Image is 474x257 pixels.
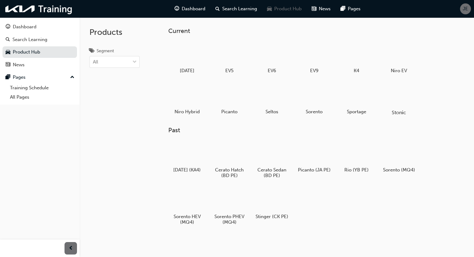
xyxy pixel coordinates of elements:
[6,49,10,55] span: car-icon
[211,186,248,227] a: Sorento PHEV (MQ4)
[2,72,77,83] button: Pages
[256,68,288,73] h5: EV6
[213,214,246,225] h5: Sorento PHEV (MQ4)
[168,127,464,134] h3: Past
[262,2,307,15] a: car-iconProduct Hub
[2,20,77,72] button: DashboardSearch LearningProduct HubNews
[211,40,248,76] a: EV5
[182,5,205,12] span: Dashboard
[463,5,468,12] span: JE
[253,40,290,76] a: EV6
[89,49,94,54] span: tags-icon
[6,24,10,30] span: guage-icon
[253,81,290,117] a: Seltos
[253,139,290,181] a: Cerato Sedan (BD PE)
[168,139,206,175] a: [DATE] (KA4)
[256,214,288,219] h5: Stinger (CK PE)
[295,139,333,175] a: Picanto (JA PE)
[274,5,302,12] span: Product Hub
[298,167,331,173] h5: Picanto (JA PE)
[380,139,418,175] a: Sorento (MQ4)
[211,81,248,117] a: Picanto
[213,167,246,178] h5: Cerato Hatch (BD PE)
[69,245,73,252] span: prev-icon
[336,2,366,15] a: pages-iconPages
[6,62,10,68] span: news-icon
[312,5,316,13] span: news-icon
[383,167,415,173] h5: Sorento (MQ4)
[256,167,288,178] h5: Cerato Sedan (BD PE)
[132,58,137,66] span: down-icon
[171,214,203,225] h5: Sorento HEV (MQ4)
[213,109,246,114] h5: Picanto
[348,5,361,12] span: Pages
[340,167,373,173] h5: Rio (YB PE)
[267,5,272,13] span: car-icon
[6,75,10,80] span: pages-icon
[380,40,418,76] a: Niro EV
[338,40,375,76] a: K4
[295,81,333,117] a: Sorento
[295,40,333,76] a: EV9
[211,139,248,181] a: Cerato Hatch (BD PE)
[319,5,331,12] span: News
[341,5,345,13] span: pages-icon
[460,3,471,14] button: JE
[7,83,77,93] a: Training Schedule
[170,2,210,15] a: guage-iconDashboard
[2,59,77,71] a: News
[298,68,331,73] h5: EV9
[383,68,415,73] h5: Niro EV
[12,36,47,43] div: Search Learning
[97,48,114,54] div: Segment
[168,27,464,35] h3: Current
[7,92,77,102] a: All Pages
[2,46,77,58] a: Product Hub
[93,58,98,66] div: All
[171,68,203,73] h5: [DATE]
[13,74,26,81] div: Pages
[340,68,373,73] h5: K4
[338,81,375,117] a: Sportage
[382,110,416,115] h5: Stonic
[340,109,373,114] h5: Sportage
[168,186,206,227] a: Sorento HEV (MQ4)
[6,37,10,43] span: search-icon
[89,27,140,37] h2: Products
[298,109,331,114] h5: Sorento
[70,73,74,82] span: up-icon
[2,34,77,45] a: Search Learning
[213,68,246,73] h5: EV5
[13,61,25,68] div: News
[210,2,262,15] a: search-iconSearch Learning
[222,5,257,12] span: Search Learning
[253,186,290,222] a: Stinger (CK PE)
[307,2,336,15] a: news-iconNews
[171,167,203,173] h5: [DATE] (KA4)
[256,109,288,114] h5: Seltos
[215,5,220,13] span: search-icon
[168,81,206,117] a: Niro Hybrid
[13,23,36,30] div: Dashboard
[175,5,179,13] span: guage-icon
[171,109,203,114] h5: Niro Hybrid
[3,2,75,15] img: kia-training
[380,81,418,117] a: Stonic
[2,21,77,33] a: Dashboard
[338,139,375,175] a: Rio (YB PE)
[168,40,206,76] a: [DATE]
